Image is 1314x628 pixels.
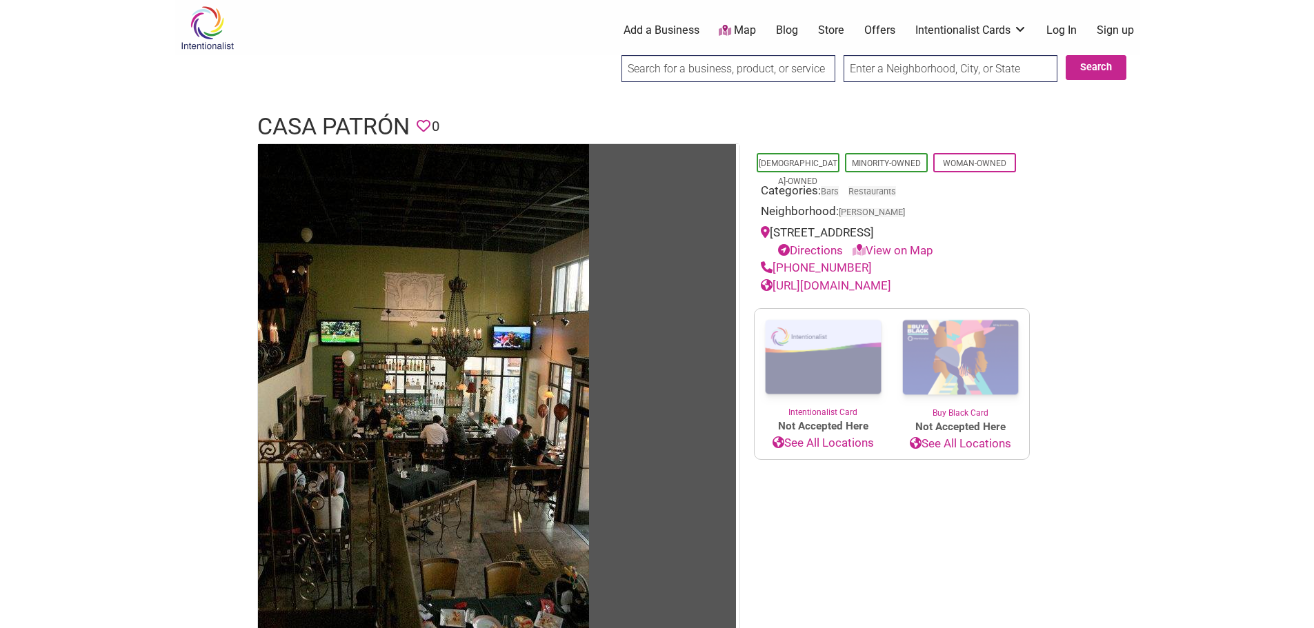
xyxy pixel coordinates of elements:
[915,23,1027,38] a: Intentionalist Cards
[776,23,798,38] a: Blog
[761,278,891,292] a: [URL][DOMAIN_NAME]
[624,23,699,38] a: Add a Business
[432,116,439,137] span: 0
[839,208,905,217] span: [PERSON_NAME]
[892,419,1029,435] span: Not Accepted Here
[943,159,1006,168] a: Woman-Owned
[848,186,896,196] a: Restaurants
[818,23,844,38] a: Store
[892,435,1029,453] a: See All Locations
[621,55,835,82] input: Search for a business, product, or service
[761,182,1023,203] div: Categories:
[1097,23,1134,38] a: Sign up
[864,23,895,38] a: Offers
[778,243,843,257] a: Directions
[755,434,892,452] a: See All Locations
[719,23,756,39] a: Map
[1046,23,1077,38] a: Log In
[1066,55,1126,80] button: Search
[759,159,837,186] a: [DEMOGRAPHIC_DATA]-Owned
[761,203,1023,224] div: Neighborhood:
[257,110,410,143] h1: Casa Patrón
[175,6,240,50] img: Intentionalist
[755,418,892,434] span: Not Accepted Here
[821,186,839,196] a: Bars
[844,55,1057,82] input: Enter a Neighborhood, City, or State
[892,309,1029,407] img: Buy Black Card
[892,309,1029,419] a: Buy Black Card
[852,159,921,168] a: Minority-Owned
[755,309,892,406] img: Intentionalist Card
[761,224,1023,259] div: [STREET_ADDRESS]
[761,261,872,274] a: [PHONE_NUMBER]
[853,243,933,257] a: View on Map
[755,309,892,418] a: Intentionalist Card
